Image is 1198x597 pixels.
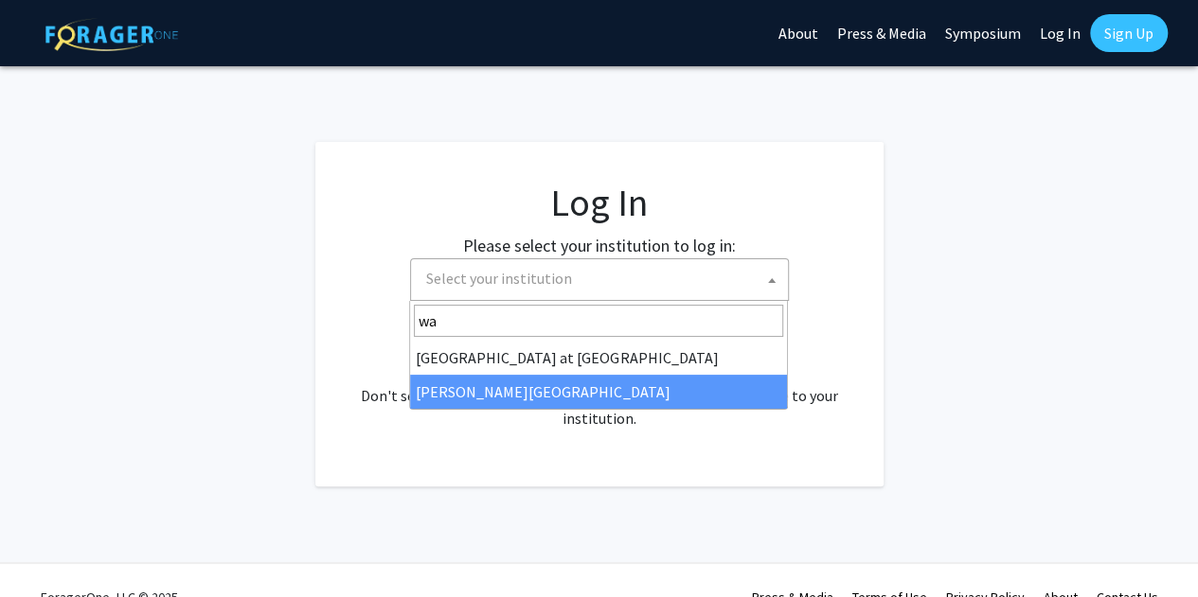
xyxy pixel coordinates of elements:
a: Sign Up [1090,14,1168,52]
div: No account? . Don't see your institution? about bringing ForagerOne to your institution. [353,339,846,430]
span: Select your institution [419,259,788,298]
li: [PERSON_NAME][GEOGRAPHIC_DATA] [410,375,787,409]
iframe: Chat [14,512,80,583]
span: Select your institution [426,269,572,288]
label: Please select your institution to log in: [463,233,736,258]
input: Search [414,305,783,337]
span: Select your institution [410,258,789,301]
h1: Log In [353,180,846,225]
li: [GEOGRAPHIC_DATA] at [GEOGRAPHIC_DATA] [410,341,787,375]
img: ForagerOne Logo [45,18,178,51]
